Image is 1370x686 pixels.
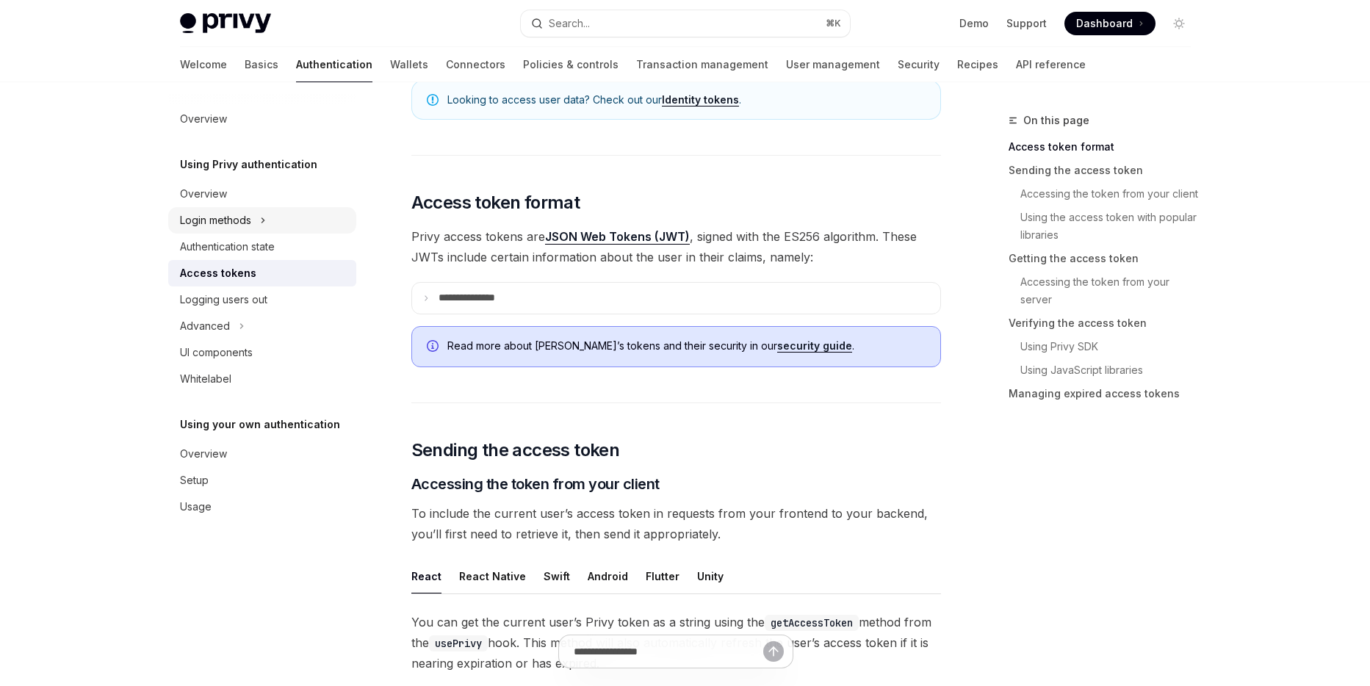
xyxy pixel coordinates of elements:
a: Welcome [180,47,227,82]
a: Recipes [957,47,998,82]
a: Access tokens [168,260,356,286]
a: Support [1006,16,1047,31]
span: Dashboard [1076,16,1133,31]
a: Connectors [446,47,505,82]
div: Usage [180,498,212,516]
div: Access tokens [180,264,256,282]
code: getAccessToken [765,615,859,631]
span: You can get the current user’s Privy token as a string using the method from the hook. This metho... [411,612,941,674]
a: Transaction management [636,47,768,82]
a: Accessing the token from your client [1020,182,1203,206]
a: Overview [168,106,356,132]
img: light logo [180,13,271,34]
button: Send message [763,641,784,662]
a: Identity tokens [662,93,739,106]
a: Demo [959,16,989,31]
a: Setup [168,467,356,494]
span: Accessing the token from your client [411,474,660,494]
div: Authentication state [180,238,275,256]
a: API reference [1016,47,1086,82]
span: On this page [1023,112,1089,129]
span: Access token format [411,191,580,214]
a: Wallets [390,47,428,82]
a: Usage [168,494,356,520]
div: Overview [180,445,227,463]
a: JSON Web Tokens (JWT) [545,229,690,245]
a: Getting the access token [1009,247,1203,270]
button: React [411,559,441,593]
a: UI components [168,339,356,366]
a: Verifying the access token [1009,311,1203,335]
button: Toggle dark mode [1167,12,1191,35]
svg: Info [427,340,441,355]
button: Android [588,559,628,593]
button: Swift [544,559,570,593]
div: Logging users out [180,291,267,308]
a: Overview [168,181,356,207]
svg: Note [427,94,439,106]
div: Whitelabel [180,370,231,388]
div: Setup [180,472,209,489]
a: Dashboard [1064,12,1156,35]
div: UI components [180,344,253,361]
button: Search...⌘K [521,10,850,37]
button: Unity [697,559,724,593]
span: Privy access tokens are , signed with the ES256 algorithm. These JWTs include certain information... [411,226,941,267]
span: To include the current user’s access token in requests from your frontend to your backend, you’ll... [411,503,941,544]
a: Policies & controls [523,47,619,82]
a: Whitelabel [168,366,356,392]
a: Access token format [1009,135,1203,159]
a: Basics [245,47,278,82]
button: React Native [459,559,526,593]
a: Using JavaScript libraries [1020,358,1203,382]
a: User management [786,47,880,82]
span: Sending the access token [411,438,620,462]
a: Accessing the token from your server [1020,270,1203,311]
a: Using the access token with popular libraries [1020,206,1203,247]
div: Advanced [180,317,230,335]
h5: Using your own authentication [180,416,340,433]
a: Security [898,47,940,82]
a: Using Privy SDK [1020,335,1203,358]
div: Login methods [180,212,251,229]
a: Logging users out [168,286,356,313]
span: Looking to access user data? Check out our . [447,93,926,107]
a: Authentication state [168,234,356,260]
a: Sending the access token [1009,159,1203,182]
span: Read more about [PERSON_NAME]’s tokens and their security in our . [447,339,926,353]
a: Overview [168,441,356,467]
span: ⌘ K [826,18,841,29]
div: Search... [549,15,590,32]
a: Authentication [296,47,372,82]
div: Overview [180,110,227,128]
a: security guide [777,339,852,353]
h5: Using Privy authentication [180,156,317,173]
div: Overview [180,185,227,203]
a: Managing expired access tokens [1009,382,1203,405]
button: Flutter [646,559,679,593]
